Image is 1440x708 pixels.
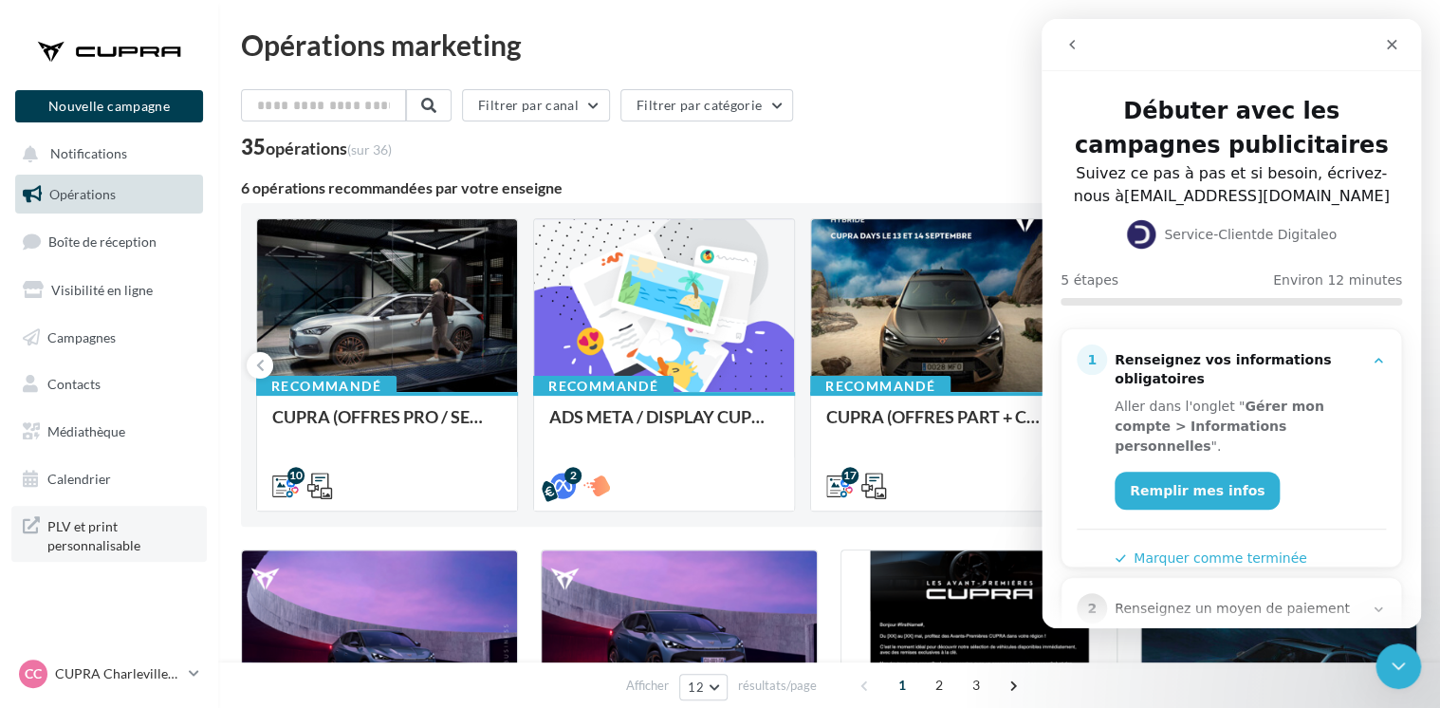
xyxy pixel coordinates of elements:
[287,467,305,484] div: 10
[241,30,1417,59] div: Opérations marketing
[51,282,153,298] span: Visibilité en ligne
[1375,643,1421,689] iframe: Intercom live chat
[15,90,203,122] button: Nouvelle campagne
[11,221,207,262] a: Boîte de réception
[1042,19,1421,628] iframe: Intercom live chat
[272,407,502,445] div: CUPRA (OFFRES PRO / SEPT) - SOCIAL MEDIA
[887,670,917,700] span: 1
[620,89,793,121] button: Filtrer par catégorie
[15,656,203,692] a: CC CUPRA Charleville-[GEOGRAPHIC_DATA]
[241,180,1387,196] div: 6 opérations recommandées par votre enseigne
[11,318,207,358] a: Campagnes
[11,175,207,214] a: Opérations
[47,471,111,487] span: Calendrier
[25,664,42,683] span: CC
[11,506,207,562] a: PLV et print personnalisable
[47,423,125,439] span: Médiathèque
[48,233,157,250] span: Boîte de réception
[626,677,669,695] span: Afficher
[549,407,779,445] div: ADS META / DISPLAY CUPRA DAYS Septembre 2025
[256,376,397,397] div: Recommandé
[11,412,207,452] a: Médiathèque
[533,376,674,397] div: Recommandé
[49,186,116,202] span: Opérations
[11,270,207,310] a: Visibilité en ligne
[564,467,582,484] div: 2
[810,376,951,397] div: Recommandé
[738,677,817,695] span: résultats/page
[47,513,195,554] span: PLV et print personnalisable
[11,459,207,499] a: Calendrier
[266,140,392,157] div: opérations
[347,141,392,158] span: (sur 36)
[47,376,101,392] span: Contacts
[50,146,127,162] span: Notifications
[924,670,954,700] span: 2
[47,328,116,345] span: Campagnes
[241,137,392,158] div: 35
[462,89,610,121] button: Filtrer par canal
[55,664,181,683] p: CUPRA Charleville-[GEOGRAPHIC_DATA]
[841,467,858,484] div: 17
[11,364,207,404] a: Contacts
[688,680,704,695] span: 12
[826,407,1056,445] div: CUPRA (OFFRES PART + CUPRA DAYS / SEPT) - SOCIAL MEDIA
[961,670,991,700] span: 3
[679,674,728,700] button: 12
